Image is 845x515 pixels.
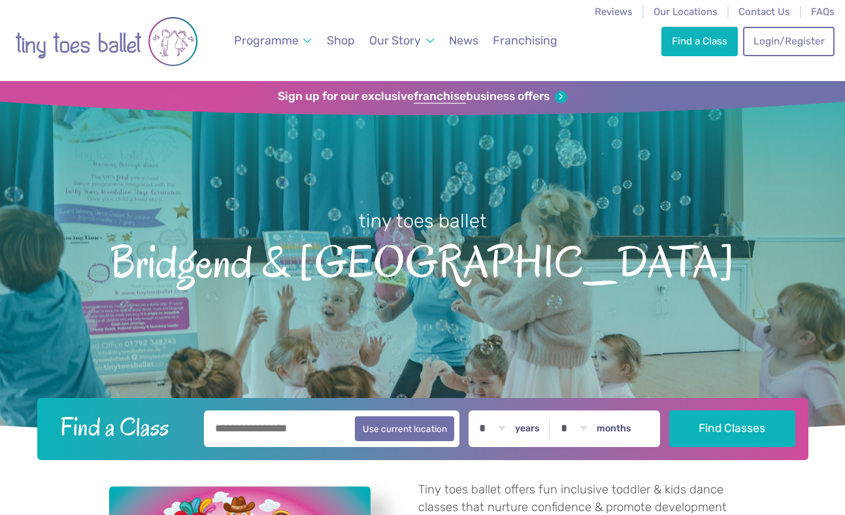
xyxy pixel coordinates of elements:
[23,234,822,287] span: Bridgend & [GEOGRAPHIC_DATA]
[811,6,835,18] a: FAQs
[449,33,478,47] span: News
[359,210,487,232] small: tiny toes ballet
[669,410,795,447] button: Find Classes
[234,33,299,47] span: Programme
[321,26,361,56] a: Shop
[363,26,440,56] a: Our Story
[515,423,540,435] label: years
[661,27,737,56] a: Find a Class
[743,27,835,56] a: Login/Register
[487,26,563,56] a: Franchising
[278,90,567,104] a: Sign up for our exclusivefranchisebusiness offers
[493,33,557,47] span: Franchising
[228,26,318,56] a: Programme
[654,6,718,18] a: Our Locations
[738,6,790,18] a: Contact Us
[327,33,355,47] span: Shop
[15,8,198,75] img: tiny toes ballet
[414,90,466,104] strong: franchise
[443,26,484,56] a: News
[595,6,633,18] a: Reviews
[369,33,421,47] span: Our Story
[50,410,195,443] h2: Find a Class
[597,423,631,435] label: months
[355,416,455,441] button: Use current location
